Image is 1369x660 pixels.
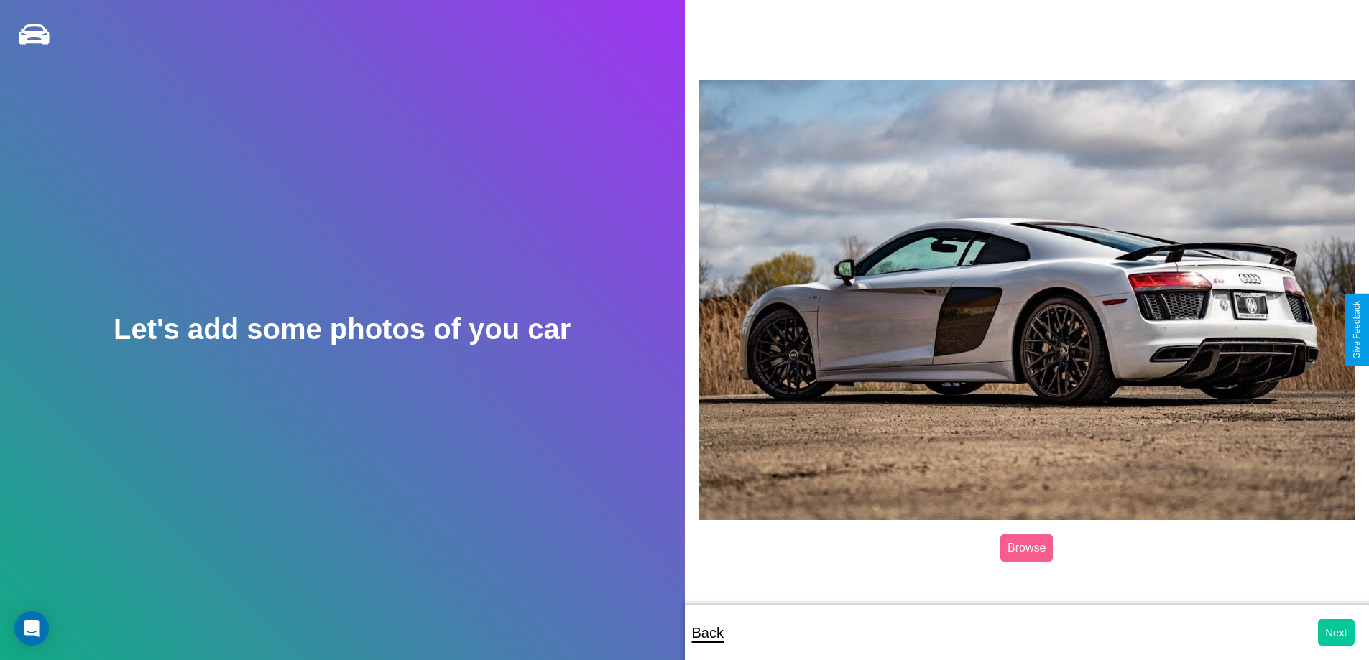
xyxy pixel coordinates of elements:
[699,80,1355,520] img: posted
[692,620,724,646] p: Back
[1000,534,1053,562] label: Browse
[1352,301,1362,359] div: Give Feedback
[1318,619,1355,646] button: Next
[114,313,571,345] h2: Let's add some photos of you car
[14,611,49,646] div: Open Intercom Messenger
